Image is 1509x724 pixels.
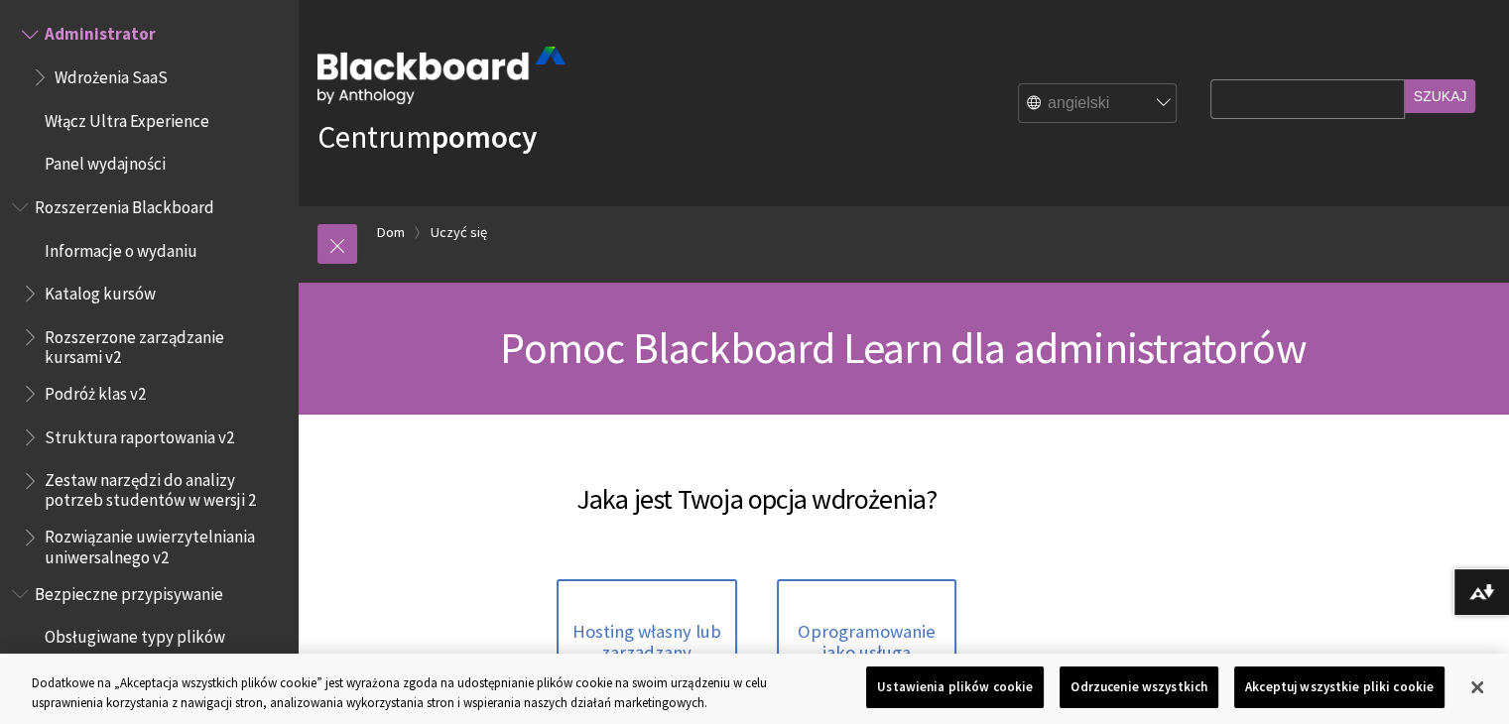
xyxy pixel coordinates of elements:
font: Katalog kursów [45,283,156,304]
font: Panel wydajności [45,153,166,175]
a: Oprogramowanie jako usługa [777,579,956,705]
input: Szukaj [1405,79,1476,113]
button: Ustawienia plików cookie [866,666,1044,708]
font: Dom [377,223,405,241]
nav: Zarys książki dla rozszerzeń Blackboard [12,190,286,567]
font: Oprogramowanie jako usługa [798,620,936,664]
img: Tablica autorstwa Anthology [317,47,566,104]
a: Uczyć się [431,220,487,245]
font: Włącz Ultra Experience [45,110,209,132]
font: Administrator [45,23,156,45]
font: Zestaw narzędzi do analizy potrzeb studentów w wersji 2 [45,469,256,511]
font: Struktura raportowania v2 [45,426,234,448]
font: Rozszerzone zarządzanie kursami v2 [45,326,224,368]
font: Informacje o wydaniu [45,240,197,262]
font: Pomoc Blackboard Learn dla administratorów [500,320,1306,375]
font: Centrum [317,117,432,157]
font: Obsługiwane typy plików [45,626,225,648]
a: Hosting własny lub zarządzany [557,579,736,705]
button: Odrzucenie wszystkich [1060,666,1218,708]
font: pomocy [432,117,537,157]
font: Odrzucenie wszystkich [1070,678,1207,695]
font: Akceptuj wszystkie pliki cookie [1245,678,1434,695]
font: Wdrożenia SaaS [55,66,168,88]
font: Dodatkowe na „Akceptacja wszystkich plików cookie” jest wyrażona zgoda na udostępnianie plików co... [32,674,767,711]
font: Uczyć się [431,223,487,241]
font: Rozwiązanie uwierzytelniania uniwersalnego v2 [45,526,255,567]
button: Zamknięcie [1455,665,1499,709]
a: Dom [377,220,405,245]
font: Bezpieczne przypisywanie [35,583,223,605]
font: Podróż klas v2 [45,383,146,405]
button: Akceptuj wszystkie pliki cookie [1234,666,1445,708]
font: Hosting własny lub zarządzany [572,620,721,664]
select: Wybór języka witryny [1019,84,1178,124]
font: Jaka jest Twoja opcja wdrożenia? [576,481,937,517]
font: Rozszerzenia Blackboard [35,196,214,218]
font: Ustawienia plików cookie [877,678,1033,695]
a: Centrumpomocy [317,117,537,157]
